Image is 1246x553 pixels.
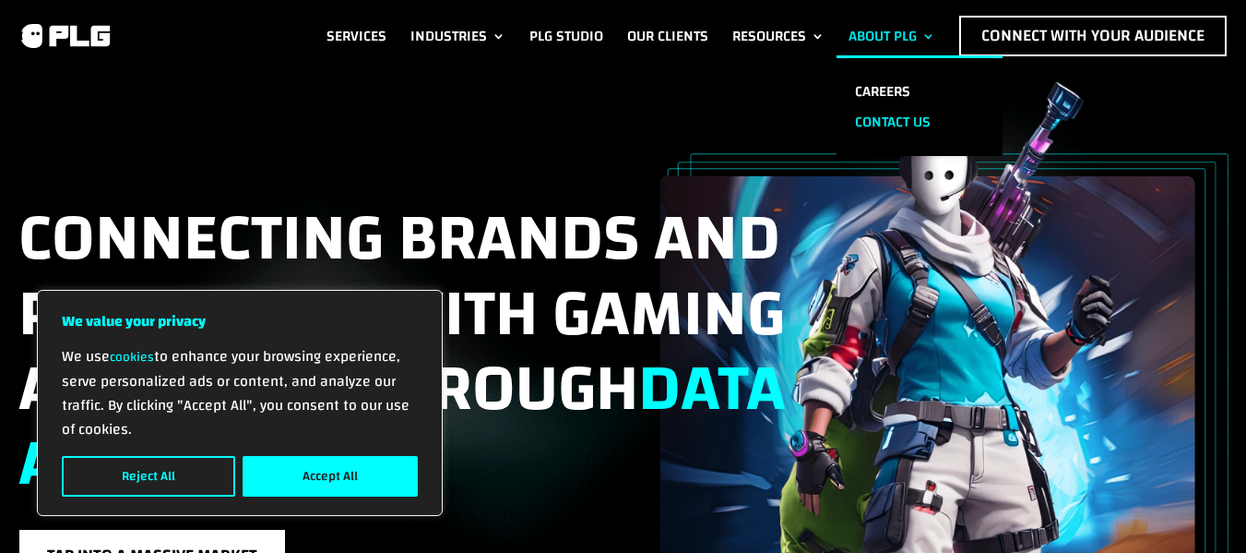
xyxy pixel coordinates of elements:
p: We use to enhance your browsing experience, serve personalized ads or content, and analyze our tr... [62,344,418,441]
a: Contact us [837,107,1003,138]
button: Reject All [62,456,235,497]
iframe: Chat Widget [1154,464,1246,553]
button: Accept All [243,456,418,497]
a: cookies [110,345,154,369]
a: Resources [732,16,825,56]
a: Our Clients [627,16,708,56]
p: We value your privacy [62,309,418,333]
a: Careers [837,77,1003,107]
span: Connecting brands and publishers with gaming audiences through [18,177,786,524]
a: Industries [410,16,505,56]
a: Connect with Your Audience [959,16,1227,56]
a: About PLG [848,16,935,56]
a: PLG Studio [529,16,603,56]
div: We value your privacy [37,290,443,516]
span: data and insights. [18,328,786,524]
a: Services [326,16,386,56]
